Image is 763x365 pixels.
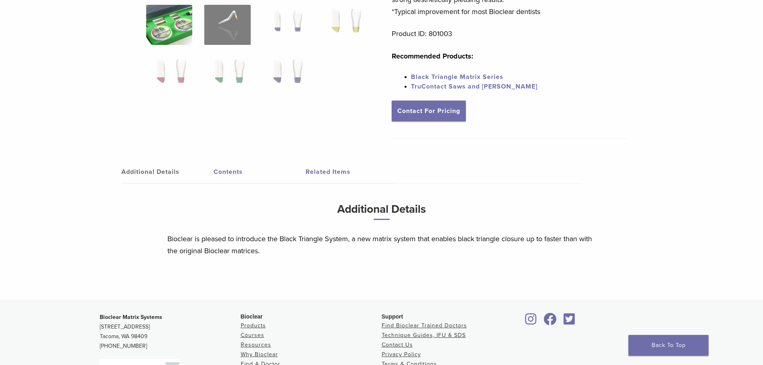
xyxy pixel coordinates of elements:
[382,313,403,320] span: Support
[121,161,213,183] a: Additional Details
[306,161,398,183] a: Related Items
[628,335,709,356] a: Back To Top
[263,55,309,95] img: Black Triangle (BT) Kit - Image 11
[204,5,250,45] img: Black Triangle (BT) Kit - Image 6
[213,161,306,183] a: Contents
[241,351,278,358] a: Why Bioclear
[100,313,241,351] p: [STREET_ADDRESS] Tacoma, WA 98409 [PHONE_NUMBER]
[167,233,596,257] p: Bioclear is pleased to introduce the Black Triangle System, a new matrix system that enables blac...
[241,341,271,348] a: Resources
[392,28,627,40] p: Product ID: 801003
[146,5,192,45] img: Black Triangle (BT) Kit - Image 5
[241,332,264,339] a: Courses
[263,5,309,45] img: Black Triangle (BT) Kit - Image 7
[411,73,503,81] a: Black Triangle Matrix Series
[382,341,413,348] a: Contact Us
[100,314,162,321] strong: Bioclear Matrix Systems
[382,351,421,358] a: Privacy Policy
[204,55,250,95] img: Black Triangle (BT) Kit - Image 10
[523,318,540,326] a: Bioclear
[146,55,192,95] img: Black Triangle (BT) Kit - Image 9
[392,101,466,121] a: Contact For Pricing
[392,52,473,60] strong: Recommended Products:
[241,313,263,320] span: Bioclear
[241,322,266,329] a: Products
[321,5,367,45] img: Black Triangle (BT) Kit - Image 8
[541,318,560,326] a: Bioclear
[382,332,466,339] a: Technique Guides, IFU & SDS
[382,322,467,329] a: Find Bioclear Trained Doctors
[167,200,596,226] h3: Additional Details
[411,83,538,91] a: TruContact Saws and [PERSON_NAME]
[561,318,578,326] a: Bioclear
